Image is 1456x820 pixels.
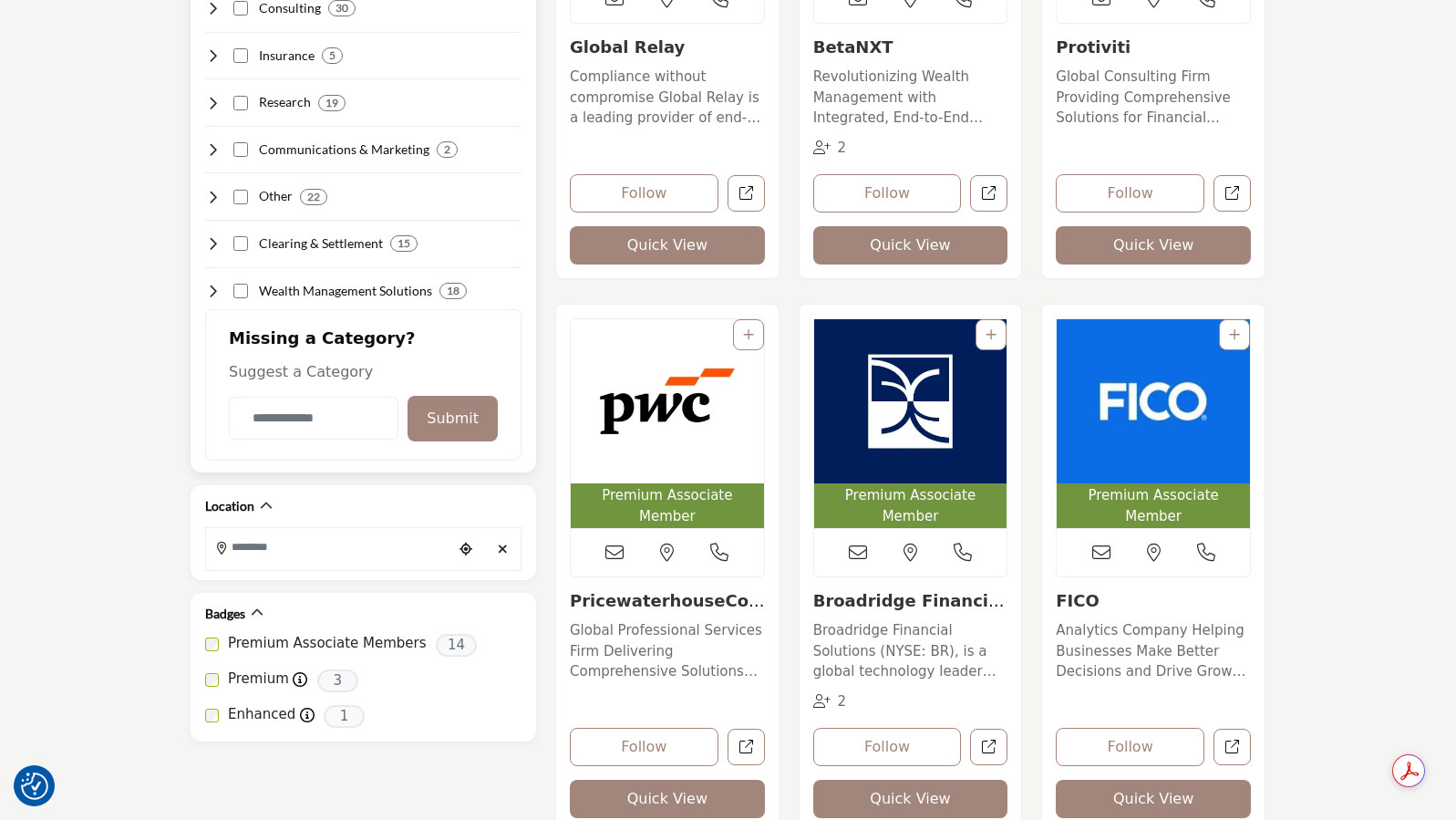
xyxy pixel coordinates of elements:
b: 15 [398,237,410,250]
h2: Location [205,497,254,515]
input: Select Research checkbox [233,96,248,110]
h3: Broadridge Financial Solutions, Inc. [813,591,1008,611]
button: Quick View [813,226,1008,265]
a: Open betanxt in new tab [970,175,1007,213]
a: Broadridge Financial... [813,591,1005,630]
a: Protiviti [1056,37,1131,57]
a: Analytics Company Helping Businesses Make Better Decisions and Drive Growth FICO is an analytics ... [1056,616,1251,682]
a: BetaNXT [813,37,893,57]
h4: Wealth Management Solutions: Providing comprehensive wealth management services to high-net-worth... [259,282,432,300]
div: Followers [813,691,847,712]
div: 5 Results For Insurance [322,47,343,64]
span: 2 [838,693,847,710]
button: Quick View [570,780,765,818]
p: Compliance without compromise Global Relay is a leading provider of end-to-end compliance solutio... [570,67,765,129]
h2: Badges [205,605,245,623]
input: Select Consulting checkbox [233,1,248,16]
img: PricewaterhouseCoopers LLP [571,319,764,483]
h4: Communications & Marketing: Delivering marketing, public relations, and investor relations servic... [259,140,429,159]
h3: Protiviti [1056,37,1251,57]
label: Enhanced [228,704,295,725]
button: Follow [1056,174,1204,213]
span: Premium Associate Member [818,485,1004,526]
a: Open pricewaterhousecoopers-llp in new tab [728,729,765,766]
a: Add To List [743,327,754,342]
div: 19 Results For Research [318,95,346,111]
button: Quick View [813,780,1008,818]
div: 22 Results For Other [300,189,327,205]
a: Open broadridge-financial-solutions-inc in new tab [970,729,1007,766]
h4: Clearing & Settlement: Facilitating the efficient processing, clearing, and settlement of securit... [259,234,383,253]
b: 2 [444,143,450,156]
label: Premium Associate Members [228,633,427,654]
h4: Research: Conducting market, financial, economic, and industry research for securities industry p... [259,93,311,111]
span: Premium Associate Member [1060,485,1246,526]
b: 19 [325,97,338,109]
input: Enhanced checkbox [205,709,219,722]
a: Open Listing in new tab [571,319,764,528]
img: Revisit consent button [21,773,48,800]
b: 18 [447,285,460,297]
h4: Other: Encompassing various other services and organizations supporting the securities industry e... [259,187,293,205]
button: Follow [570,728,718,766]
div: 15 Results For Clearing & Settlement [390,235,418,252]
a: Open Listing in new tab [814,319,1007,528]
p: Revolutionizing Wealth Management with Integrated, End-to-End Solutions Situated at the forefront... [813,67,1008,129]
p: Analytics Company Helping Businesses Make Better Decisions and Drive Growth FICO is an analytics ... [1056,620,1251,682]
button: Follow [570,174,718,213]
label: Premium [228,669,289,690]
div: 18 Results For Wealth Management Solutions [439,283,467,299]
a: PricewaterhouseCoope... [570,591,765,630]
a: Compliance without compromise Global Relay is a leading provider of end-to-end compliance solutio... [570,62,765,129]
input: Category Name [229,397,398,440]
span: 2 [838,140,847,156]
input: Search Location [206,530,452,566]
div: Followers [813,138,847,159]
b: 30 [336,2,348,15]
a: Open Listing in new tab [1057,319,1250,528]
button: Quick View [570,226,765,265]
input: Select Wealth Management Solutions checkbox [233,284,248,298]
a: Global Consulting Firm Providing Comprehensive Solutions for Financial Institutions Protiviti pro... [1056,62,1251,129]
span: 3 [317,669,358,692]
h3: PricewaterhouseCoopers LLP [570,591,765,611]
span: Premium Associate Member [574,485,760,526]
button: Quick View [1056,780,1251,818]
div: Choose your current location [452,530,480,569]
input: Select Insurance checkbox [233,48,248,63]
button: Consent Preferences [21,773,48,800]
span: Suggest a Category [229,363,373,380]
a: Global Professional Services Firm Delivering Comprehensive Solutions for Financial Institutions P... [570,616,765,682]
input: Select Communications & Marketing checkbox [233,142,248,157]
span: 1 [324,705,365,728]
a: Revolutionizing Wealth Management with Integrated, End-to-End Solutions Situated at the forefront... [813,62,1008,129]
button: Follow [813,174,962,213]
b: 5 [329,49,336,62]
input: Premium checkbox [205,673,219,687]
p: Global Consulting Firm Providing Comprehensive Solutions for Financial Institutions Protiviti pro... [1056,67,1251,129]
a: Global Relay [570,37,685,57]
a: Open protiviti in new tab [1213,175,1251,213]
button: Quick View [1056,226,1251,265]
h2: Missing a Category? [229,328,498,361]
button: Submit [408,396,498,441]
h4: Insurance: Offering insurance solutions to protect securities industry firms from various risks. [259,47,315,65]
a: Open fico in new tab [1213,729,1251,766]
button: Follow [1056,728,1204,766]
a: Add To List [1229,327,1240,342]
p: Global Professional Services Firm Delivering Comprehensive Solutions for Financial Institutions P... [570,620,765,682]
h3: FICO [1056,591,1251,611]
img: FICO [1057,319,1250,483]
input: Premium Associate Members checkbox [205,638,219,651]
input: Select Other checkbox [233,190,248,204]
a: Open global-relay in new tab [728,175,765,213]
b: 22 [307,191,320,203]
div: 2 Results For Communications & Marketing [437,141,458,158]
img: Broadridge Financial Solutions, Inc. [814,319,1007,483]
a: Broadridge Financial Solutions (NYSE: BR), is a global technology leader with the trusted experti... [813,616,1008,682]
h3: Global Relay [570,37,765,57]
div: Clear search location [489,530,516,569]
input: Select Clearing & Settlement checkbox [233,236,248,251]
a: Add To List [986,327,996,342]
p: Broadridge Financial Solutions (NYSE: BR), is a global technology leader with the trusted experti... [813,620,1008,682]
